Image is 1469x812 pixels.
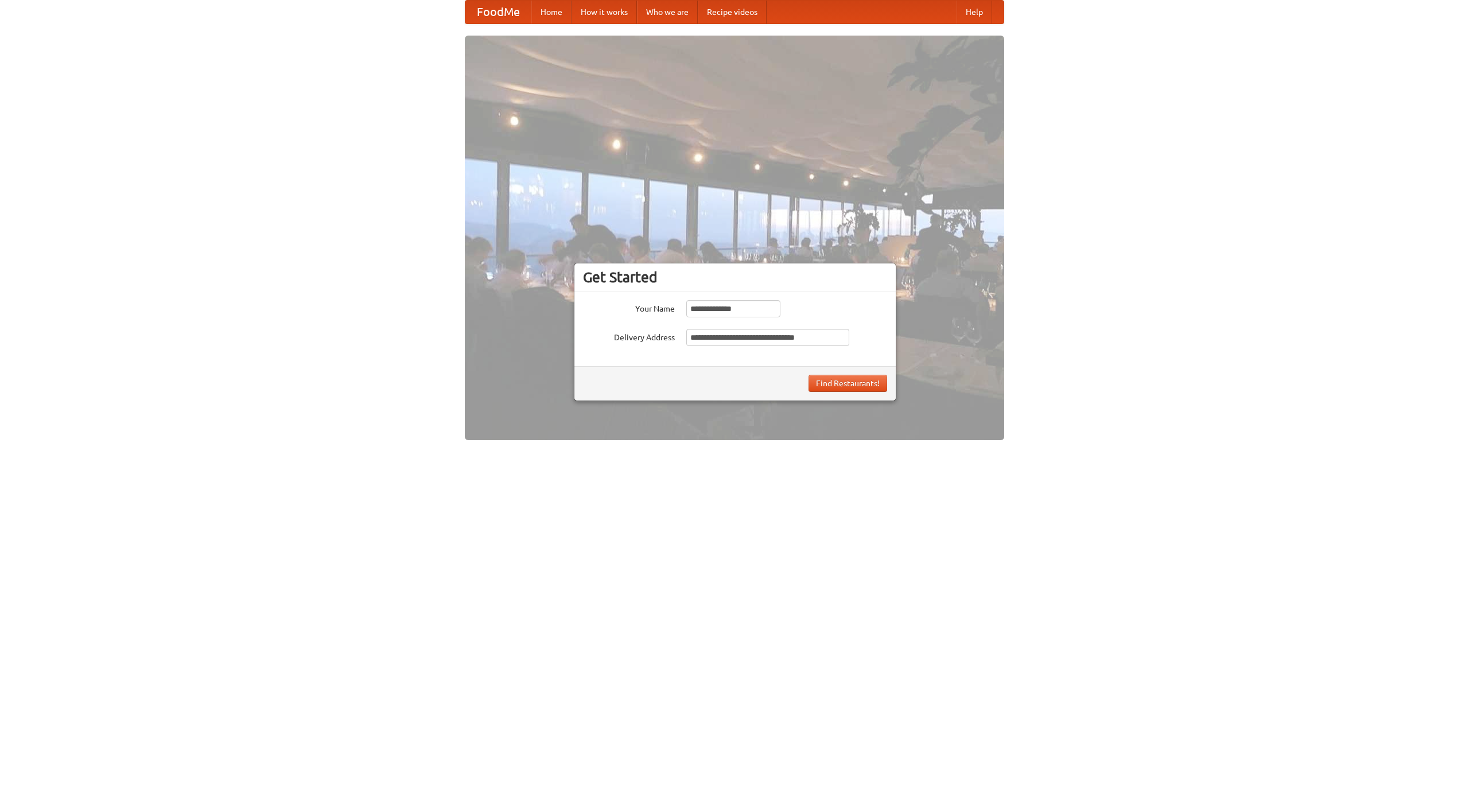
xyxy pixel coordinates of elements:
a: How it works [572,1,637,24]
h3: Get Started [583,269,887,286]
a: Who we are [637,1,698,24]
a: Recipe videos [698,1,767,24]
a: Home [531,1,572,24]
a: Help [957,1,992,24]
a: FoodMe [465,1,531,24]
label: Your Name [583,300,675,314]
label: Delivery Address [583,329,675,343]
button: Find Restaurants! [809,375,887,392]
